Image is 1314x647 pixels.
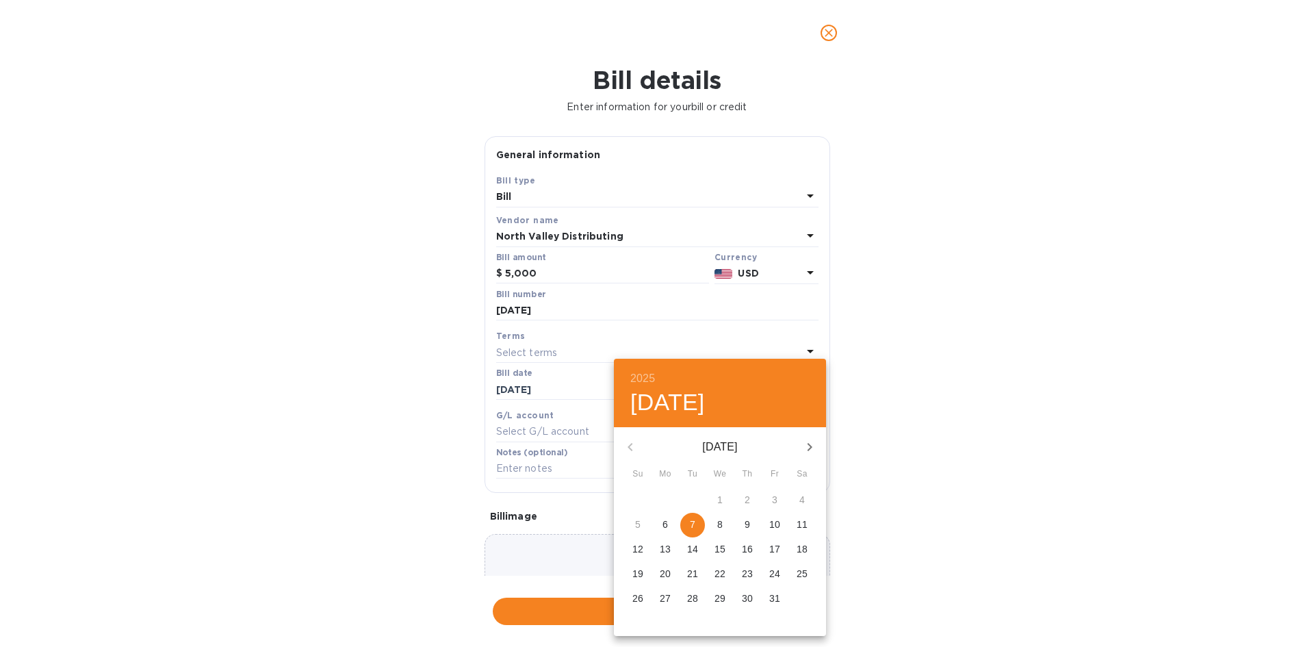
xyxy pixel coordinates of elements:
p: 30 [742,592,753,605]
button: 9 [735,513,760,537]
button: 11 [790,513,814,537]
p: 8 [717,518,723,531]
button: 27 [653,587,678,611]
button: 25 [790,562,814,587]
span: Mo [653,468,678,481]
p: 13 [660,542,671,556]
p: 18 [797,542,808,556]
button: 24 [762,562,787,587]
p: 26 [632,592,643,605]
button: 15 [708,537,732,562]
button: 7 [680,513,705,537]
p: 20 [660,567,671,581]
button: 19 [626,562,650,587]
button: 14 [680,537,705,562]
button: 29 [708,587,732,611]
span: Fr [762,468,787,481]
button: 16 [735,537,760,562]
button: 31 [762,587,787,611]
button: 13 [653,537,678,562]
p: 14 [687,542,698,556]
p: 21 [687,567,698,581]
p: 24 [769,567,780,581]
p: 15 [714,542,725,556]
span: Su [626,468,650,481]
button: [DATE] [630,388,705,417]
button: 20 [653,562,678,587]
button: 6 [653,513,678,537]
p: [DATE] [647,439,793,455]
p: 16 [742,542,753,556]
button: 21 [680,562,705,587]
span: We [708,468,732,481]
span: Th [735,468,760,481]
p: 10 [769,518,780,531]
p: 29 [714,592,725,605]
button: 28 [680,587,705,611]
p: 28 [687,592,698,605]
p: 7 [690,518,695,531]
p: 22 [714,567,725,581]
p: 25 [797,567,808,581]
button: 22 [708,562,732,587]
button: 26 [626,587,650,611]
p: 27 [660,592,671,605]
p: 31 [769,592,780,605]
button: 12 [626,537,650,562]
p: 19 [632,567,643,581]
button: 18 [790,537,814,562]
button: 8 [708,513,732,537]
span: Tu [680,468,705,481]
p: 11 [797,518,808,531]
button: 10 [762,513,787,537]
p: 6 [662,518,668,531]
button: 23 [735,562,760,587]
p: 23 [742,567,753,581]
p: 9 [745,518,750,531]
p: 17 [769,542,780,556]
button: 30 [735,587,760,611]
span: Sa [790,468,814,481]
button: 2025 [630,369,655,388]
button: 17 [762,537,787,562]
p: 12 [632,542,643,556]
